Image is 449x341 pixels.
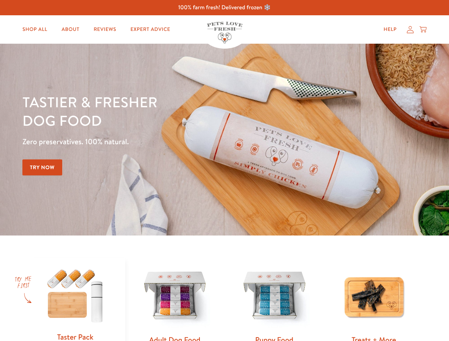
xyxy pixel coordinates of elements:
a: Expert Advice [125,22,176,37]
h1: Tastier & fresher dog food [22,93,292,130]
img: Pets Love Fresh [207,22,242,43]
p: Zero preservatives. 100% natural. [22,135,292,148]
a: Try Now [22,159,62,175]
a: Help [378,22,402,37]
a: About [56,22,85,37]
a: Shop All [17,22,53,37]
a: Reviews [88,22,122,37]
